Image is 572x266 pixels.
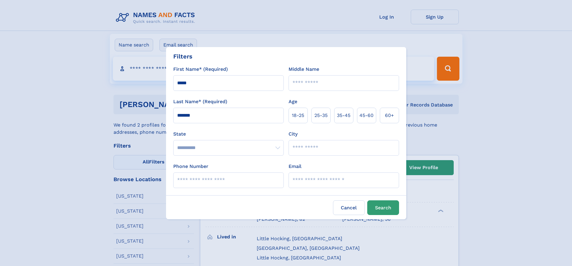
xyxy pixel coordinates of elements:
[173,130,284,138] label: State
[173,98,227,105] label: Last Name* (Required)
[173,66,228,73] label: First Name* (Required)
[337,112,350,119] span: 35‑45
[289,66,319,73] label: Middle Name
[292,112,304,119] span: 18‑25
[289,98,297,105] label: Age
[289,130,298,138] label: City
[173,163,208,170] label: Phone Number
[385,112,394,119] span: 60+
[359,112,374,119] span: 45‑60
[367,200,399,215] button: Search
[173,52,192,61] div: Filters
[289,163,301,170] label: Email
[314,112,328,119] span: 25‑35
[333,200,365,215] label: Cancel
